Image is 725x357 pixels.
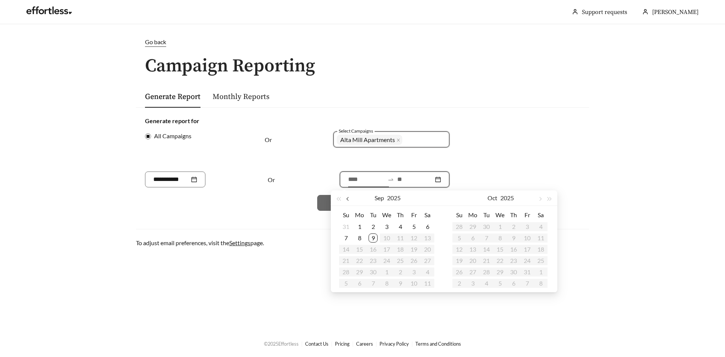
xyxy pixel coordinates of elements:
a: Terms and Conditions [415,341,461,347]
a: Generate Report [145,92,201,102]
th: Th [393,209,407,221]
a: Monthly Reports [213,92,270,102]
td: 2025-09-02 [366,221,380,232]
div: 2 [369,222,378,231]
div: 4 [396,222,405,231]
td: 2025-09-08 [353,232,366,244]
td: 2025-09-04 [393,221,407,232]
th: We [380,209,393,221]
th: We [493,209,507,221]
span: Or [265,136,272,143]
th: Th [507,209,520,221]
div: 5 [409,222,418,231]
th: Su [339,209,353,221]
h1: Campaign Reporting [136,56,589,76]
div: 3 [382,222,391,231]
button: 2025 [387,190,401,206]
button: Sep [375,190,384,206]
td: 2025-09-09 [366,232,380,244]
th: Su [452,209,466,221]
a: Go back [136,37,589,47]
td: 2025-09-05 [407,221,421,232]
th: Fr [407,209,421,221]
th: Mo [353,209,366,221]
td: 2025-08-31 [339,221,353,232]
a: Careers [356,341,373,347]
th: Sa [534,209,548,221]
td: 2025-09-06 [421,221,434,232]
a: Support requests [582,8,627,16]
span: swap-right [387,176,394,183]
div: 1 [355,222,364,231]
strong: Generate report for [145,117,199,124]
span: To adjust email preferences, visit the page. [136,239,264,246]
span: All Campaigns [151,131,194,141]
span: Alta Mill Apartments [340,136,395,143]
td: 2025-09-03 [380,221,393,232]
td: 2025-09-07 [339,232,353,244]
th: Mo [466,209,480,221]
a: Settings [229,239,250,246]
div: 8 [355,233,364,243]
button: 2025 [500,190,514,206]
th: Sa [421,209,434,221]
div: 6 [423,222,432,231]
th: Tu [366,209,380,221]
a: Privacy Policy [379,341,409,347]
th: Tu [480,209,493,221]
span: to [387,176,394,183]
td: 2025-09-01 [353,221,366,232]
span: Go back [145,38,166,45]
span: close [396,138,400,142]
div: 31 [341,222,350,231]
div: 7 [341,233,350,243]
div: 9 [369,233,378,243]
span: © 2025 Effortless [264,341,299,347]
th: Fr [520,209,534,221]
span: Or [268,176,275,183]
button: Download CSV [317,195,382,211]
a: Pricing [335,341,350,347]
span: [PERSON_NAME] [652,8,699,16]
button: Oct [487,190,497,206]
a: Contact Us [305,341,329,347]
